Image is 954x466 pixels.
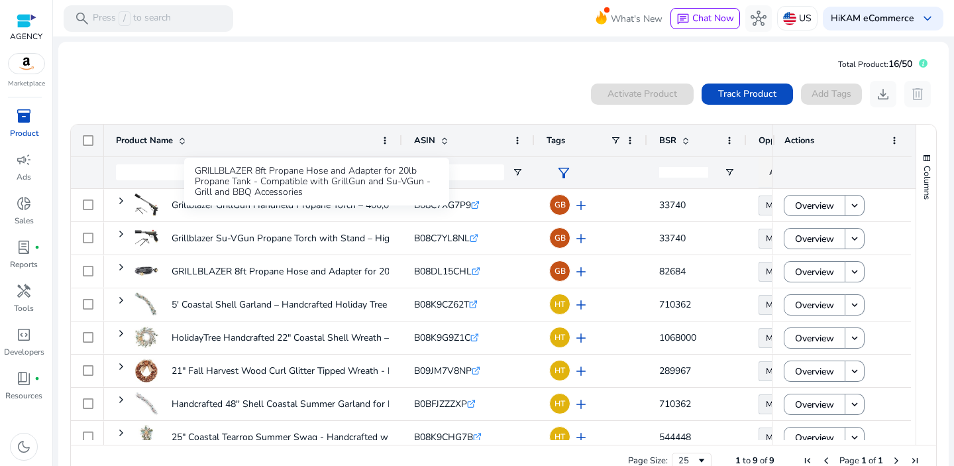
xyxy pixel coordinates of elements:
[659,398,691,410] span: 710362
[116,164,372,180] input: Product Name Filter Input
[16,108,32,124] span: inventory_2
[784,195,845,216] button: Overview
[784,361,845,382] button: Overview
[414,164,504,180] input: ASIN Filter Input
[172,390,462,418] p: Handcrafted 48'' Shell Coastal Summer Garland for Home, Staircase,...
[769,166,781,178] span: All
[795,225,834,253] span: Overview
[784,327,845,349] button: Overview
[795,391,834,418] span: Overview
[573,330,589,346] span: add
[16,196,32,211] span: donut_small
[784,427,845,448] button: Overview
[93,11,171,26] p: Press to search
[849,332,861,344] mat-icon: keyboard_arrow_down
[875,86,891,102] span: download
[888,58,912,70] span: 16/50
[849,233,861,245] mat-icon: keyboard_arrow_down
[759,135,827,146] span: Opportunity Score
[414,265,472,278] span: B08DL15CHL
[849,432,861,443] mat-icon: keyboard_arrow_down
[555,201,566,209] span: GB
[759,229,835,249] a: Moderate - High
[17,171,31,183] p: Ads
[659,365,691,377] span: 289967
[784,261,845,282] button: Overview
[555,234,566,242] span: GB
[134,193,158,217] img: 413PpGxBaEL._AC_US100_.jpg
[573,430,589,445] span: add
[16,439,32,455] span: dark_mode
[16,239,32,255] span: lab_profile
[795,259,834,286] span: Overview
[555,333,565,341] span: HT
[659,298,691,311] span: 710362
[14,302,34,314] p: Tools
[16,371,32,386] span: book_4
[16,283,32,299] span: handyman
[134,425,158,449] img: 41XH7N4Kn0L._AC_US100_.jpg
[784,228,845,249] button: Overview
[15,215,34,227] p: Sales
[116,135,173,146] span: Product Name
[8,79,45,89] p: Marketplace
[5,390,42,402] p: Resources
[555,400,565,408] span: HT
[10,259,38,270] p: Reports
[172,424,460,451] p: 25" Coastal Tearrop Summer Swag - Handcrafted with Capiz Shells,...
[414,398,467,410] span: B0BFJZZZXP
[821,455,831,466] div: Previous Page
[759,295,835,315] a: Moderate - High
[414,232,470,245] span: B08C7YL8NL
[921,166,933,200] span: Columns
[795,358,834,385] span: Overview
[16,327,32,343] span: code_blocks
[759,328,835,348] a: Moderate - High
[759,428,835,447] a: Moderate - High
[34,376,40,381] span: fiber_manual_record
[134,226,158,250] img: 41MolovzSiL._AC_US100_.jpg
[74,11,90,27] span: search
[849,266,861,278] mat-icon: keyboard_arrow_down
[838,59,888,70] span: Total Product:
[891,455,902,466] div: Next Page
[119,11,131,26] span: /
[784,394,845,415] button: Overview
[849,299,861,311] mat-icon: keyboard_arrow_down
[134,359,158,382] img: 512WCZkCdJL._AC_US100_.jpg
[611,7,662,30] span: What's New
[795,424,834,451] span: Overview
[10,30,42,42] p: AGENCY
[659,265,686,278] span: 82684
[573,198,589,213] span: add
[849,365,861,377] mat-icon: keyboard_arrow_down
[547,135,565,146] span: Tags
[172,225,472,252] p: Grillblazer Su-VGun Propane Torch with Stand – High Power 240,000+...
[910,455,920,466] div: Last Page
[718,87,776,101] span: Track Product
[134,292,158,316] img: 41DmlF-T4JL._AC_US100_.jpg
[795,325,834,352] span: Overview
[659,135,676,146] span: BSR
[659,199,686,211] span: 33740
[556,165,572,181] span: filter_alt
[172,324,445,351] p: HolidayTree Handcrafted 22" Coastal Shell Wreath – Capiz Shell,...
[702,84,793,105] button: Track Product
[172,258,462,285] p: GRILLBLAZER 8ft Propane Hose and Adapter for 20lb Propane Tank...
[184,158,449,205] div: GRILLBLAZER 8ft Propane Hose and Adapter for 20lb Propane Tank - Compatible with GrillGun and Su-...
[555,267,566,275] span: GB
[759,394,835,414] a: Moderate - High
[414,331,470,344] span: B08K9G9Z1C
[414,298,469,311] span: B08K9CZ62T
[724,167,735,178] button: Open Filter Menu
[134,325,158,349] img: 51p1J9wWUGL._AC_US100_.jpg
[9,54,44,74] img: amazon.svg
[692,12,734,25] span: Chat Now
[555,300,565,308] span: HT
[840,12,914,25] b: KAM eCommerce
[10,127,38,139] p: Product
[745,5,772,32] button: hub
[573,297,589,313] span: add
[172,291,441,318] p: 5' Coastal Shell Garland – Handcrafted Holiday Tree Wall Decor...
[4,346,44,358] p: Developers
